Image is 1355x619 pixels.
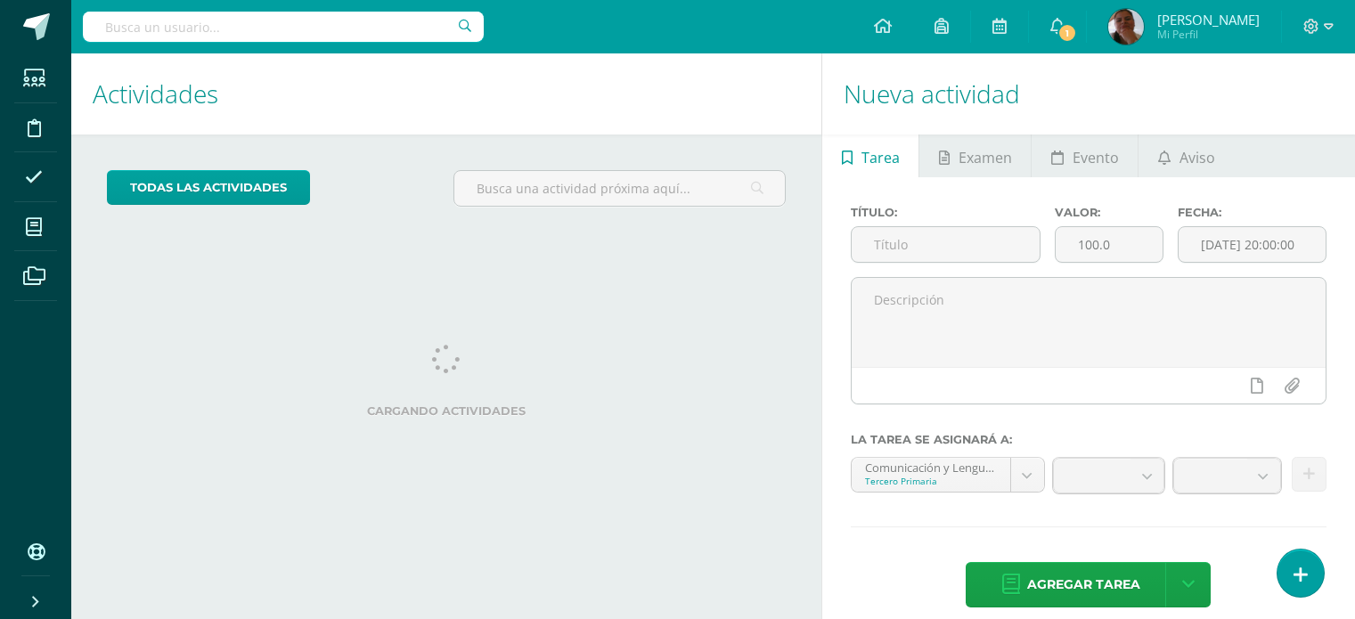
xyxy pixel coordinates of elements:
div: Tercero Primaria [865,475,997,487]
label: Título: [851,206,1041,219]
label: La tarea se asignará a: [851,433,1326,446]
a: Evento [1032,134,1138,177]
img: c118420b0abd9b924e193ac151572711.png [1108,9,1144,45]
label: Cargando actividades [107,404,786,418]
label: Valor: [1055,206,1163,219]
span: Examen [959,136,1012,179]
span: 1 [1057,23,1077,43]
h1: Actividades [93,53,800,134]
input: Fecha de entrega [1179,227,1326,262]
span: Aviso [1180,136,1215,179]
span: Mi Perfil [1157,27,1260,42]
input: Puntos máximos [1056,227,1163,262]
input: Busca un usuario... [83,12,484,42]
a: Aviso [1139,134,1234,177]
a: Comunicación y Lenguaje 'A'Tercero Primaria [852,458,1044,492]
div: Comunicación y Lenguaje 'A' [865,458,997,475]
label: Fecha: [1178,206,1326,219]
span: Agregar tarea [1027,563,1140,607]
span: [PERSON_NAME] [1157,11,1260,29]
input: Busca una actividad próxima aquí... [454,171,785,206]
a: Tarea [822,134,918,177]
span: Evento [1073,136,1119,179]
input: Título [852,227,1040,262]
span: Tarea [861,136,900,179]
h1: Nueva actividad [844,53,1334,134]
a: Examen [919,134,1031,177]
a: todas las Actividades [107,170,310,205]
